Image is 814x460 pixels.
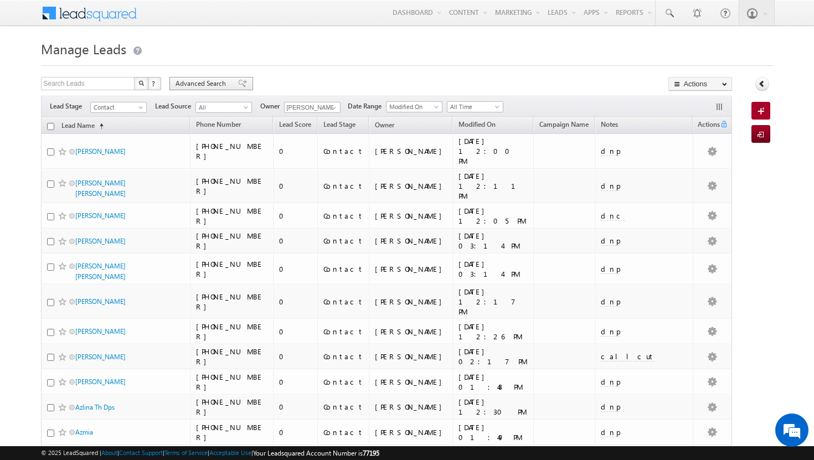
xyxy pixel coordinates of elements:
span: dnp [601,236,620,245]
button: ? [148,77,161,90]
div: [PERSON_NAME] [375,402,447,412]
span: dnp [601,427,620,437]
a: [PERSON_NAME] [75,297,126,306]
span: Lead Stage [323,120,356,128]
div: 0 [279,402,312,412]
div: [PHONE_NUMBER] [196,231,268,251]
div: Contact [323,181,364,191]
div: [PHONE_NUMBER] [196,176,268,196]
span: dnp [601,181,620,190]
span: ? [152,79,157,88]
span: Modified On [458,120,496,128]
div: [PERSON_NAME] [375,181,447,191]
a: Lead Score [274,118,317,133]
span: Contact [91,102,143,112]
span: Owner [260,101,284,111]
a: [PERSON_NAME] [75,327,126,335]
div: [DATE] 12:17 PM [458,287,529,317]
span: dnp [601,402,620,411]
div: [PERSON_NAME] [375,211,447,221]
span: (sorted ascending) [95,122,104,131]
a: Lead Name(sorted ascending) [56,119,109,133]
a: Azlina Th Dps [75,403,115,411]
div: [PHONE_NUMBER] [196,322,268,342]
a: Campaign Name [534,118,594,133]
div: [PHONE_NUMBER] [196,206,268,226]
span: dnp [601,327,620,336]
span: Manage Leads [41,40,126,58]
a: Notes [595,118,624,133]
div: [DATE] 12:30 PM [458,397,529,417]
div: [DATE] 12:05 PM [458,206,529,226]
span: callcut [601,352,655,361]
div: 0 [279,264,312,274]
a: [PERSON_NAME] [PERSON_NAME] [75,179,126,198]
span: Date Range [348,101,386,111]
div: 0 [279,327,312,337]
button: Actions [668,77,732,91]
a: Contact Support [119,449,163,456]
span: Advanced Search [176,79,229,89]
div: [DATE] 12:11 PM [458,171,529,201]
div: [PHONE_NUMBER] [196,422,268,442]
div: [PERSON_NAME] [375,377,447,387]
span: 77195 [363,449,379,457]
div: [PERSON_NAME] [375,352,447,361]
div: [DATE] 03:14 PM [458,231,529,251]
span: Your Leadsquared Account Number is [253,449,379,457]
div: Minimize live chat window [182,6,208,32]
a: Lead Stage [318,118,361,133]
a: [PERSON_NAME] [75,211,126,220]
div: [DATE] 03:14 PM [458,259,529,279]
div: [DATE] 01:48 PM [458,372,529,392]
div: [PERSON_NAME] [375,297,447,307]
span: Actions [693,118,720,133]
textarea: Type your message and hit 'Enter' [14,102,202,332]
div: [PERSON_NAME] [375,327,447,337]
div: Contact [323,146,364,156]
span: dnp [601,377,620,386]
div: Contact [323,427,364,437]
span: dnp [601,297,620,306]
a: [PERSON_NAME] [75,353,126,361]
span: All Time [447,102,500,112]
span: dnc [601,211,625,220]
img: d_60004797649_company_0_60004797649 [19,58,47,73]
div: [PHONE_NUMBER] [196,292,268,312]
div: 0 [279,211,312,221]
div: [PERSON_NAME] [375,427,447,437]
a: All [195,102,252,113]
div: [PHONE_NUMBER] [196,347,268,366]
a: Acceptable Use [209,449,251,456]
span: All [196,102,249,112]
div: Contact [323,352,364,361]
a: Terms of Service [164,449,208,456]
div: [PHONE_NUMBER] [196,141,268,161]
span: Lead Stage [50,101,90,111]
div: Contact [323,377,364,387]
div: Contact [323,264,364,274]
div: 0 [279,352,312,361]
span: Phone Number [196,120,241,128]
div: Contact [323,402,364,412]
div: 0 [279,377,312,387]
a: [PERSON_NAME] [75,378,126,386]
div: 0 [279,181,312,191]
div: [DATE] 12:26 PM [458,322,529,342]
span: © 2025 LeadSquared | | | | | [41,448,379,458]
a: Modified On [453,118,501,133]
div: [DATE] 01:49 PM [458,422,529,442]
input: Check all records [47,123,54,130]
a: [PERSON_NAME] [PERSON_NAME] [75,262,126,281]
div: [DATE] 02:17 PM [458,347,529,366]
div: 0 [279,236,312,246]
div: [PERSON_NAME] [375,146,447,156]
div: [PERSON_NAME] [375,264,447,274]
div: Contact [323,236,364,246]
em: Start Chat [151,341,201,356]
span: Modified On [387,102,439,112]
input: Type to Search [284,102,341,113]
span: Campaign Name [539,120,589,128]
a: Contact [90,102,147,113]
img: Search [138,80,144,86]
